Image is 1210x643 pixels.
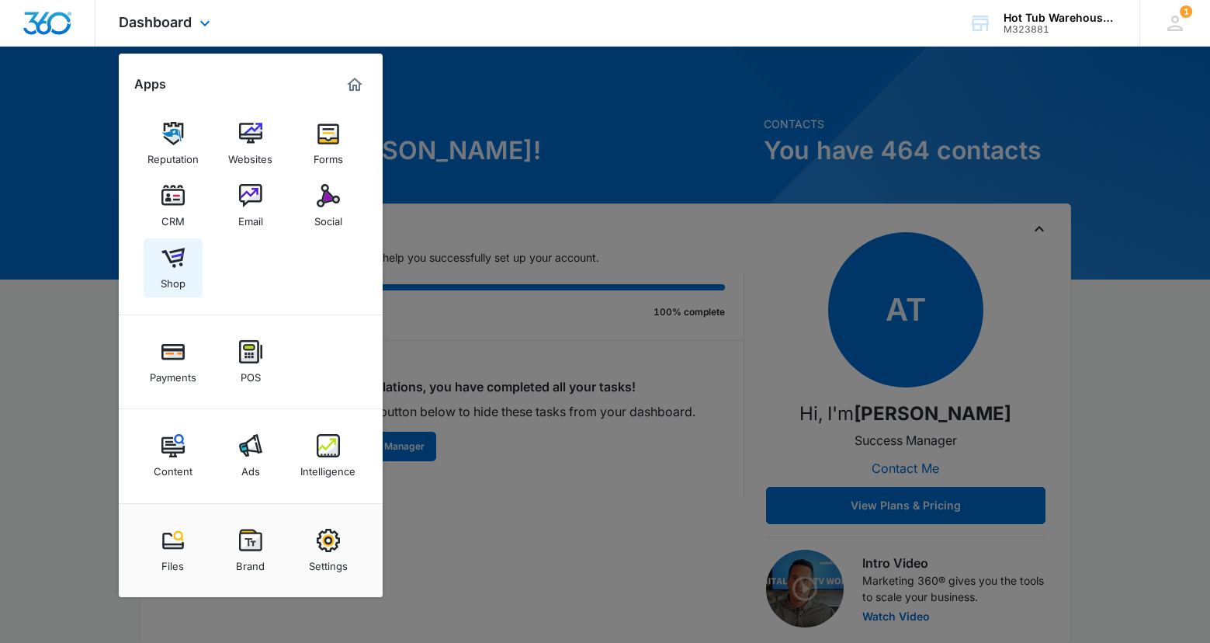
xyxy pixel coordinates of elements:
[299,114,358,173] a: Forms
[154,457,192,478] div: Content
[144,332,203,391] a: Payments
[144,114,203,173] a: Reputation
[228,145,272,165] div: Websites
[300,457,355,478] div: Intelligence
[309,552,348,572] div: Settings
[144,176,203,235] a: CRM
[241,457,260,478] div: Ads
[299,521,358,580] a: Settings
[1180,5,1192,18] span: 1
[147,145,199,165] div: Reputation
[238,207,263,228] div: Email
[299,426,358,485] a: Intelligence
[144,426,203,485] a: Content
[161,207,185,228] div: CRM
[314,207,342,228] div: Social
[134,77,166,92] h2: Apps
[144,238,203,297] a: Shop
[144,521,203,580] a: Files
[1004,24,1117,35] div: account id
[1180,5,1192,18] div: notifications count
[236,552,265,572] div: Brand
[221,332,280,391] a: POS
[221,114,280,173] a: Websites
[1004,12,1117,24] div: account name
[221,521,280,580] a: Brand
[221,176,280,235] a: Email
[314,145,343,165] div: Forms
[221,426,280,485] a: Ads
[161,552,184,572] div: Files
[342,72,367,97] a: Marketing 360® Dashboard
[150,363,196,384] div: Payments
[161,269,185,290] div: Shop
[299,176,358,235] a: Social
[241,363,261,384] div: POS
[119,14,192,30] span: Dashboard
